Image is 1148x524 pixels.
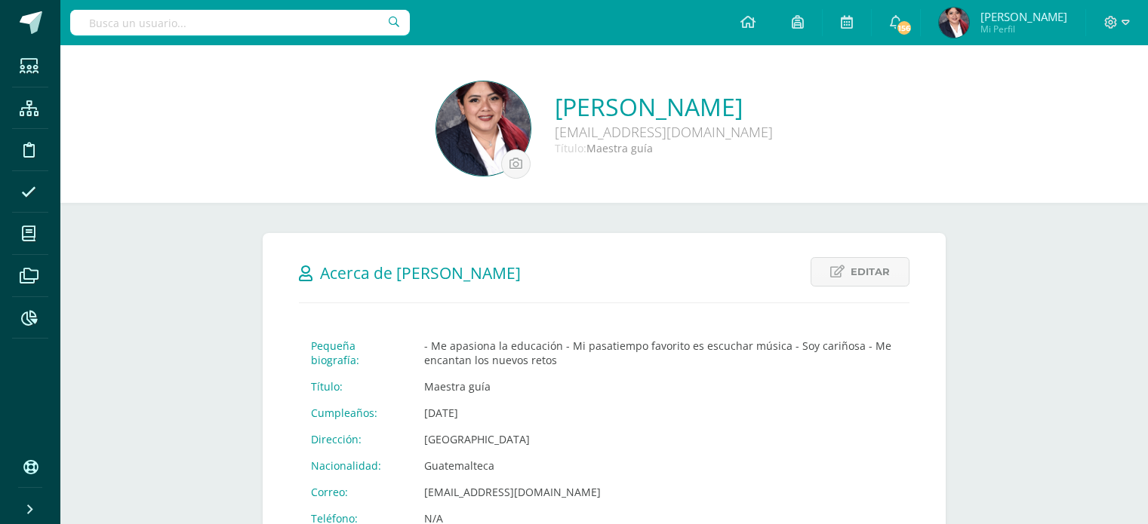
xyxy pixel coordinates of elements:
a: [PERSON_NAME] [555,90,773,123]
a: Editar [811,257,909,287]
img: 7f5b9fbdad3b1c94fecfbbda3f8c605e.png [436,81,531,176]
td: Maestra guía [412,373,909,400]
td: Título: [299,373,412,400]
td: Correo: [299,479,412,505]
span: Maestra guía [586,141,653,155]
td: Guatemalteca [412,452,909,479]
img: 08d065233e31e6151936950ac7af7bc7.png [939,8,969,38]
div: [EMAIL_ADDRESS][DOMAIN_NAME] [555,123,773,141]
td: [EMAIL_ADDRESS][DOMAIN_NAME] [412,479,909,505]
td: Dirección: [299,426,412,452]
span: 156 [896,20,913,36]
td: - Me apasiona la educación - Mi pasatiempo favorito es escuchar música - Soy cariñosa - Me encant... [412,332,909,373]
span: Mi Perfil [980,23,1067,35]
input: Busca un usuario... [70,10,410,35]
span: Acerca de [PERSON_NAME] [320,262,521,283]
td: [GEOGRAPHIC_DATA] [412,426,909,452]
td: Pequeña biografía: [299,332,412,373]
td: Cumpleaños: [299,400,412,426]
span: Editar [851,258,890,286]
span: Título: [555,141,586,155]
td: Nacionalidad: [299,452,412,479]
span: [PERSON_NAME] [980,9,1067,24]
td: [DATE] [412,400,909,426]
